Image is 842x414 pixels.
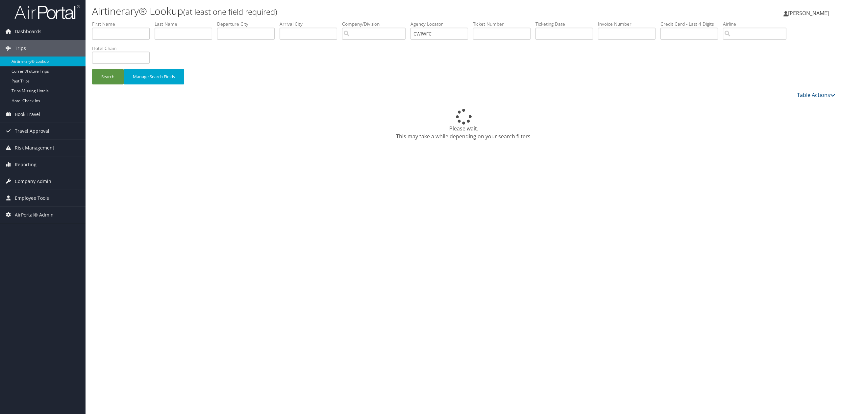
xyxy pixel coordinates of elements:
[473,21,535,27] label: Ticket Number
[92,21,155,27] label: First Name
[92,4,588,18] h1: Airtinerary® Lookup
[15,173,51,190] span: Company Admin
[723,21,791,27] label: Airline
[598,21,660,27] label: Invoice Number
[124,69,184,84] button: Manage Search Fields
[92,109,835,140] div: Please wait. This may take a while depending on your search filters.
[155,21,217,27] label: Last Name
[797,91,835,99] a: Table Actions
[15,106,40,123] span: Book Travel
[92,69,124,84] button: Search
[14,4,80,20] img: airportal-logo.png
[15,207,54,223] span: AirPortal® Admin
[788,10,829,17] span: [PERSON_NAME]
[183,6,277,17] small: (at least one field required)
[15,156,37,173] span: Reporting
[535,21,598,27] label: Ticketing Date
[410,21,473,27] label: Agency Locator
[660,21,723,27] label: Credit Card - Last 4 Digits
[15,140,54,156] span: Risk Management
[92,45,155,52] label: Hotel Chain
[217,21,280,27] label: Departure City
[280,21,342,27] label: Arrival City
[15,40,26,57] span: Trips
[783,3,835,23] a: [PERSON_NAME]
[15,123,49,139] span: Travel Approval
[15,23,41,40] span: Dashboards
[15,190,49,206] span: Employee Tools
[342,21,410,27] label: Company/Division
